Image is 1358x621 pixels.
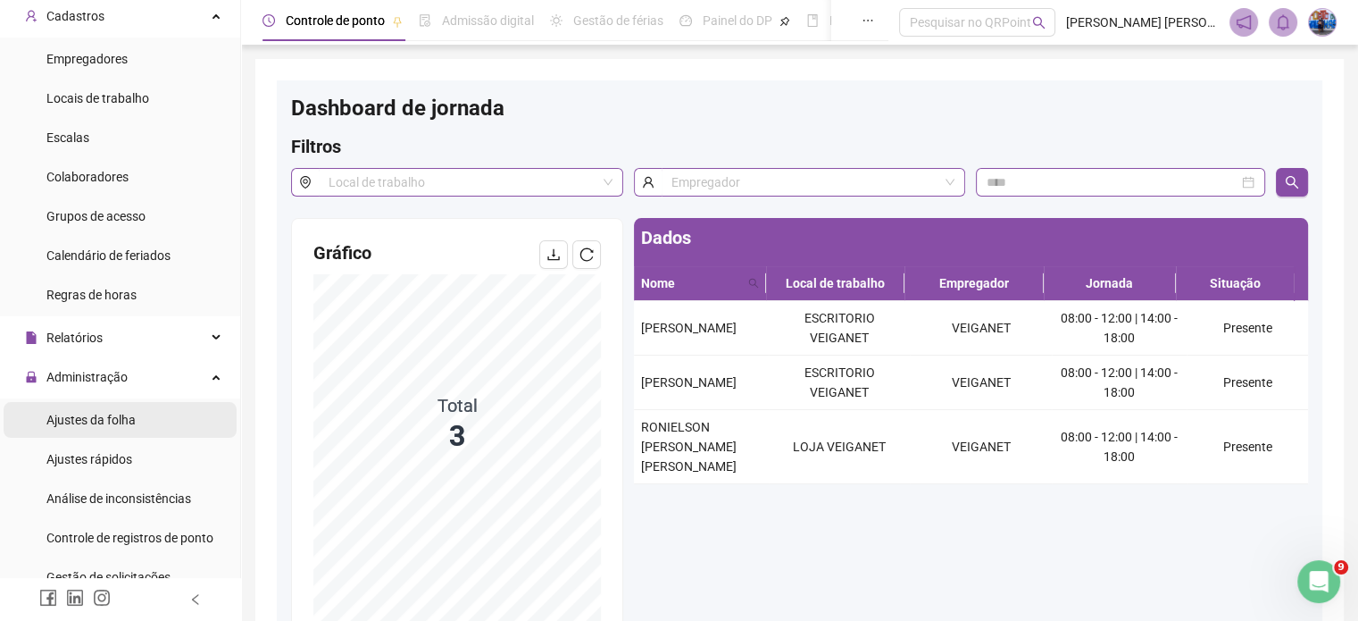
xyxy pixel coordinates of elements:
[291,96,504,121] span: Dashboard de jornada
[1176,266,1295,301] th: Situação
[291,168,319,197] span: environment
[1066,13,1219,32] span: [PERSON_NAME] [PERSON_NAME] - VEIGANET
[1334,560,1348,575] span: 9
[1052,301,1187,356] td: 08:00 - 12:00 | 14:00 - 18:00
[46,570,171,584] span: Gestão de solicitações
[39,589,57,607] span: facebook
[573,13,663,28] span: Gestão de férias
[46,370,128,384] span: Administração
[1187,301,1308,356] td: Presente
[46,9,104,23] span: Cadastros
[1187,410,1308,484] td: Presente
[769,410,911,484] td: LOJA VEIGANET
[779,16,790,27] span: pushpin
[46,288,137,302] span: Regras de horas
[641,273,741,293] span: Nome
[748,278,759,289] span: search
[703,13,772,28] span: Painel do DP
[392,16,403,27] span: pushpin
[46,452,132,466] span: Ajustes rápidos
[1236,14,1252,30] span: notification
[579,248,594,262] span: reload
[829,13,944,28] span: Folha de pagamento
[769,301,911,356] td: ESCRITORIO VEIGANET
[641,321,737,335] span: [PERSON_NAME]
[910,301,1052,356] td: VEIGANET
[46,413,136,427] span: Ajustes da folha
[1052,356,1187,410] td: 08:00 - 12:00 | 14:00 - 18:00
[1285,175,1299,189] span: search
[1309,9,1336,36] img: 81733
[25,371,37,383] span: lock
[66,589,84,607] span: linkedin
[46,331,103,345] span: Relatórios
[1044,266,1176,301] th: Jornada
[641,375,737,390] span: [PERSON_NAME]
[910,410,1052,484] td: VEIGANET
[910,356,1052,410] td: VEIGANET
[442,13,534,28] span: Admissão digital
[46,170,129,184] span: Colaboradores
[46,491,191,506] span: Análise de inconsistências
[46,130,89,145] span: Escalas
[641,227,691,248] span: Dados
[291,136,341,157] span: Filtros
[419,14,431,27] span: file-done
[1032,16,1046,29] span: search
[1275,14,1291,30] span: bell
[766,266,904,301] th: Local de trabalho
[189,593,202,606] span: left
[286,13,385,28] span: Controle de ponto
[46,248,171,263] span: Calendário de feriados
[46,209,146,223] span: Grupos de acesso
[1052,410,1187,484] td: 08:00 - 12:00 | 14:00 - 18:00
[546,248,561,262] span: download
[1297,560,1340,603] iframe: Intercom live chat
[313,242,371,264] span: Gráfico
[46,91,149,105] span: Locais de trabalho
[904,266,1043,301] th: Empregador
[25,10,37,22] span: user-add
[769,356,911,410] td: ESCRITORIO VEIGANET
[634,168,662,197] span: user
[745,270,762,297] span: search
[1187,356,1308,410] td: Presente
[46,531,213,545] span: Controle de registros de ponto
[25,331,37,344] span: file
[550,14,562,27] span: sun
[46,52,128,66] span: Empregadores
[806,14,819,27] span: book
[862,14,874,27] span: ellipsis
[679,14,692,27] span: dashboard
[262,14,275,27] span: clock-circle
[641,420,737,474] span: RONIELSON [PERSON_NAME] [PERSON_NAME]
[93,589,111,607] span: instagram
